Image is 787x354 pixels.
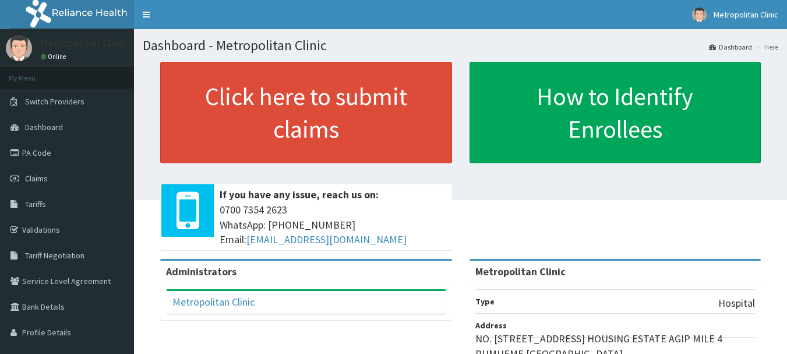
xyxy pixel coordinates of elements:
b: If you have any issue, reach us on: [220,188,379,201]
span: Tariff Negotiation [25,250,84,261]
img: User Image [6,35,32,61]
span: 0700 7354 2623 WhatsApp: [PHONE_NUMBER] Email: [220,202,446,247]
span: Claims [25,173,48,184]
a: Click here to submit claims [160,62,452,163]
strong: Metropolitan Clinic [475,265,566,278]
span: Dashboard [25,122,63,132]
span: Switch Providers [25,96,84,107]
span: Tariffs [25,199,46,209]
p: Hospital [718,296,755,311]
b: Address [475,320,507,331]
li: Here [753,42,778,52]
a: [EMAIL_ADDRESS][DOMAIN_NAME] [246,233,407,246]
img: User Image [692,8,707,22]
p: Metropolitan Clinic [41,38,127,48]
b: Administrators [166,265,237,278]
a: Dashboard [709,42,752,52]
span: Metropolitan Clinic [714,9,778,20]
h1: Dashboard - Metropolitan Clinic [143,38,778,53]
a: Online [41,52,69,61]
a: Metropolitan Clinic [172,295,255,309]
b: Type [475,296,495,307]
a: How to Identify Enrollees [470,62,761,163]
